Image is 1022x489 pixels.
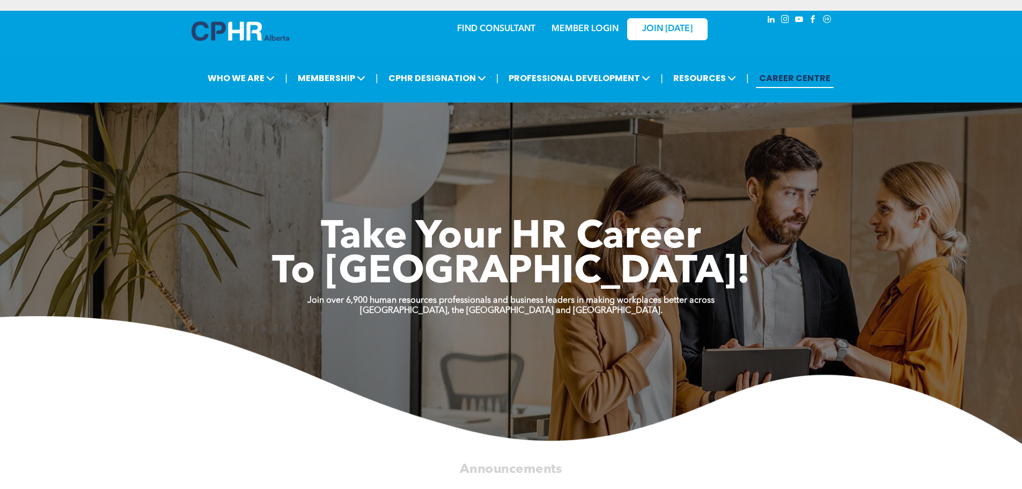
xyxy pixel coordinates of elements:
strong: [GEOGRAPHIC_DATA], the [GEOGRAPHIC_DATA] and [GEOGRAPHIC_DATA]. [360,306,663,315]
a: facebook [807,13,819,28]
li: | [496,67,499,89]
span: Take Your HR Career [321,218,701,257]
span: CPHR DESIGNATION [385,68,489,88]
li: | [660,67,663,89]
a: Social network [821,13,833,28]
a: FIND CONSULTANT [457,25,535,33]
a: CAREER CENTRE [756,68,834,88]
span: RESOURCES [670,68,739,88]
span: JOIN [DATE] [642,24,693,34]
img: A blue and white logo for cp alberta [192,21,289,41]
span: Announcements [460,463,562,476]
span: WHO WE ARE [204,68,278,88]
strong: Join over 6,900 human resources professionals and business leaders in making workplaces better ac... [307,296,715,305]
li: | [285,67,288,89]
a: linkedin [766,13,777,28]
li: | [376,67,378,89]
span: PROFESSIONAL DEVELOPMENT [505,68,653,88]
a: JOIN [DATE] [627,18,708,40]
a: youtube [793,13,805,28]
a: MEMBER LOGIN [552,25,619,33]
span: MEMBERSHIP [295,68,369,88]
a: instagram [780,13,791,28]
span: To [GEOGRAPHIC_DATA]! [272,253,751,292]
li: | [746,67,749,89]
